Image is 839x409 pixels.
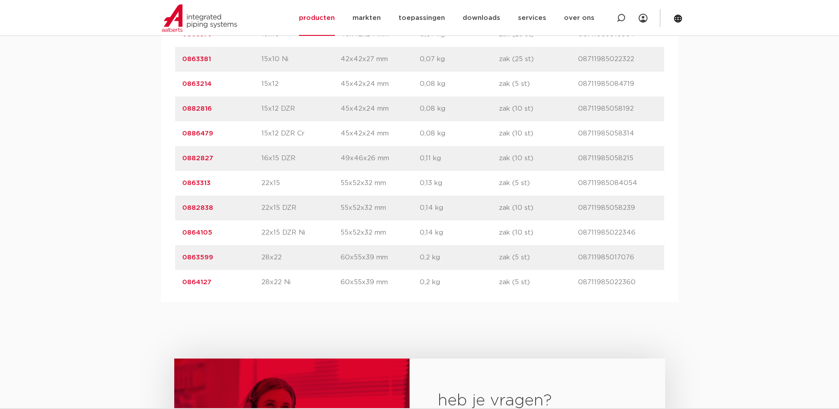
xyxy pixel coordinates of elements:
[341,277,420,288] p: 60x55x39 mm
[341,178,420,189] p: 55x52x32 mm
[261,252,341,263] p: 28x22
[261,128,341,139] p: 15x12 DZR Cr
[261,54,341,65] p: 15x10 Ni
[578,128,657,139] p: 08711985058314
[578,178,657,189] p: 08711985084054
[182,204,213,211] a: 0882838
[499,128,578,139] p: zak (10 st)
[261,104,341,114] p: 15x12 DZR
[341,54,420,65] p: 42x42x27 mm
[341,228,420,238] p: 55x52x32 mm
[261,203,341,213] p: 22x15 DZR
[420,203,499,213] p: 0,14 kg
[341,79,420,89] p: 45x42x24 mm
[420,79,499,89] p: 0,08 kg
[420,128,499,139] p: 0,08 kg
[420,252,499,263] p: 0,2 kg
[341,104,420,114] p: 45x42x24 mm
[578,203,657,213] p: 08711985058239
[499,178,578,189] p: zak (5 st)
[182,81,211,87] a: 0863214
[578,79,657,89] p: 08711985084719
[182,180,211,186] a: 0863313
[182,254,213,261] a: 0863599
[499,203,578,213] p: zak (10 st)
[341,203,420,213] p: 55x52x32 mm
[341,128,420,139] p: 45x42x24 mm
[578,228,657,238] p: 08711985022346
[420,228,499,238] p: 0,14 kg
[182,130,213,137] a: 0886479
[261,79,341,89] p: 15x12
[420,153,499,164] p: 0,11 kg
[578,104,657,114] p: 08711985058192
[578,153,657,164] p: 08711985058215
[420,178,499,189] p: 0,13 kg
[182,56,211,62] a: 0863381
[499,153,578,164] p: zak (10 st)
[499,79,578,89] p: zak (5 st)
[261,228,341,238] p: 22x15 DZR Ni
[341,153,420,164] p: 49x46x26 mm
[420,104,499,114] p: 0,08 kg
[261,277,341,288] p: 28x22 Ni
[499,228,578,238] p: zak (10 st)
[182,279,211,286] a: 0864127
[261,178,341,189] p: 22x15
[578,252,657,263] p: 08711985017076
[499,54,578,65] p: zak (25 st)
[182,229,212,236] a: 0864105
[182,105,212,112] a: 0882816
[499,104,578,114] p: zak (10 st)
[341,252,420,263] p: 60x55x39 mm
[420,277,499,288] p: 0,2 kg
[182,155,213,162] a: 0882827
[420,54,499,65] p: 0,07 kg
[261,153,341,164] p: 16x15 DZR
[499,277,578,288] p: zak (5 st)
[578,54,657,65] p: 08711985022322
[499,252,578,263] p: zak (5 st)
[578,277,657,288] p: 08711985022360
